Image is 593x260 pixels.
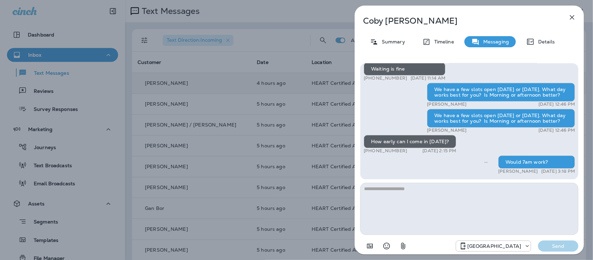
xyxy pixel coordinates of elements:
[467,243,521,249] p: [GEOGRAPHIC_DATA]
[363,16,553,26] p: Coby [PERSON_NAME]
[427,101,467,107] p: [PERSON_NAME]
[538,101,575,107] p: [DATE] 12:46 PM
[364,148,407,154] p: [PHONE_NUMBER]
[364,75,407,81] p: [PHONE_NUMBER]
[484,159,488,165] span: Sent
[541,169,575,174] p: [DATE] 3:18 PM
[427,83,575,101] div: We have a few slots open [DATE] or [DATE]. What day works best for you? Is Morning or afternoon b...
[498,169,538,174] p: [PERSON_NAME]
[456,242,531,250] div: +1 (847) 262-3704
[364,135,456,148] div: How early can I come in [DATE]?
[363,239,377,253] button: Add in a premade template
[364,62,445,75] div: Waiting is fine
[538,128,575,133] p: [DATE] 12:46 PM
[378,39,405,44] p: Summary
[427,128,467,133] p: [PERSON_NAME]
[411,75,445,81] p: [DATE] 11:14 AM
[535,39,555,44] p: Details
[480,39,509,44] p: Messaging
[431,39,454,44] p: Timeline
[422,148,456,154] p: [DATE] 2:15 PM
[427,109,575,128] div: We have a few slots open [DATE] or [DATE]. What day works best for you? Is Morning or afternoon b...
[380,239,394,253] button: Select an emoji
[498,155,575,169] div: Would 7am work?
